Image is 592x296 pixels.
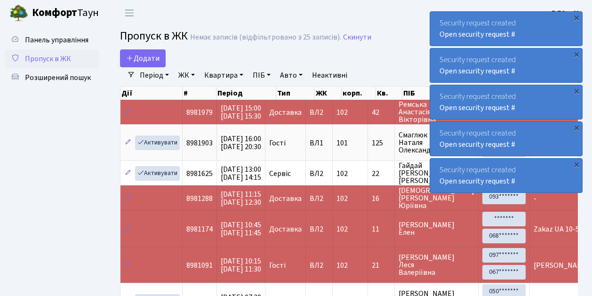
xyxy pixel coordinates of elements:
a: Розширений пошук [5,68,99,87]
th: Період [216,87,276,100]
a: Панель управління [5,31,99,49]
th: Кв. [376,87,402,100]
img: logo.png [9,4,28,23]
span: 8981979 [186,107,213,118]
span: [DATE] 10:45 [DATE] 11:45 [221,220,261,238]
a: Додати [120,49,166,67]
span: Zakaz UA 10-53 [534,224,583,234]
th: Дії [120,87,183,100]
span: 125 [372,139,391,147]
span: Смаглюк Наталя Олександрівна [399,131,474,154]
b: ВЛ2 -. К. [552,8,581,18]
span: Пропуск в ЖК [120,28,188,44]
span: ВЛ2 [310,262,328,269]
a: Авто [276,67,306,83]
span: 102 [336,224,348,234]
a: Скинути [343,33,371,42]
span: 102 [336,168,348,179]
a: Open security request # [440,103,515,113]
a: Open security request # [440,66,515,76]
a: Неактивні [308,67,351,83]
span: [DATE] 10:15 [DATE] 11:30 [221,256,261,274]
span: Гайдай [PERSON_NAME] [PERSON_NAME] [399,162,474,184]
span: 8981625 [186,168,213,179]
span: Розширений пошук [25,72,91,83]
th: Тип [276,87,315,100]
div: Security request created [430,85,582,119]
span: ВЛ1 [310,139,328,147]
span: Гості [269,139,286,147]
span: [DATE] 13:00 [DATE] 14:15 [221,164,261,183]
a: Активувати [135,136,180,150]
span: [DATE] 16:00 [DATE] 20:30 [221,134,261,152]
span: 102 [336,260,348,271]
div: × [572,123,581,132]
a: Open security request # [440,29,515,40]
span: 8981174 [186,224,213,234]
b: Комфорт [32,5,77,20]
span: [DEMOGRAPHIC_DATA] [PERSON_NAME] Юріївна [399,187,474,209]
div: Security request created [430,159,582,192]
span: Доставка [269,109,302,116]
div: Security request created [430,12,582,46]
span: Додати [126,53,160,64]
a: Період [136,67,173,83]
span: [DATE] 11:15 [DATE] 12:30 [221,189,261,208]
a: Квартира [200,67,247,83]
th: ПІБ [402,87,467,100]
span: 102 [336,107,348,118]
span: Таун [32,5,99,21]
span: [PERSON_NAME] Леся Валеріївна [399,254,474,276]
span: 102 [336,193,348,204]
span: 21 [372,262,391,269]
span: Доставка [269,195,302,202]
th: ЖК [315,87,342,100]
span: [DATE] 15:00 [DATE] 15:30 [221,103,261,121]
span: ВЛ2 [310,109,328,116]
div: Security request created [430,48,582,82]
th: # [183,87,216,100]
a: ЖК [175,67,199,83]
a: ВЛ2 -. К. [552,8,581,19]
span: Ремська Анастасія Вікторівна [399,101,474,123]
a: Open security request # [440,139,515,150]
span: ВЛ2 [310,170,328,177]
span: 16 [372,195,391,202]
span: ВЛ2 [310,225,328,233]
span: 22 [372,170,391,177]
a: Активувати [135,166,180,181]
span: 8981288 [186,193,213,204]
div: × [572,49,581,59]
div: Немає записів (відфільтровано з 25 записів). [190,33,341,42]
span: 8981903 [186,138,213,148]
div: Security request created [430,122,582,156]
th: корп. [342,87,376,100]
span: [PERSON_NAME] Елен [399,221,474,236]
span: 42 [372,109,391,116]
span: Пропуск в ЖК [25,54,71,64]
div: × [572,13,581,22]
div: × [572,160,581,169]
a: Open security request # [440,176,515,186]
a: Пропуск в ЖК [5,49,99,68]
span: 11 [372,225,391,233]
a: ПІБ [249,67,274,83]
span: 101 [336,138,348,148]
span: 8981091 [186,260,213,271]
span: Гості [269,262,286,269]
div: × [572,86,581,96]
button: Переключити навігацію [118,5,141,21]
span: Сервіс [269,170,291,177]
span: ВЛ2 [310,195,328,202]
span: - [534,193,536,204]
span: Панель управління [25,35,88,45]
span: Доставка [269,225,302,233]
